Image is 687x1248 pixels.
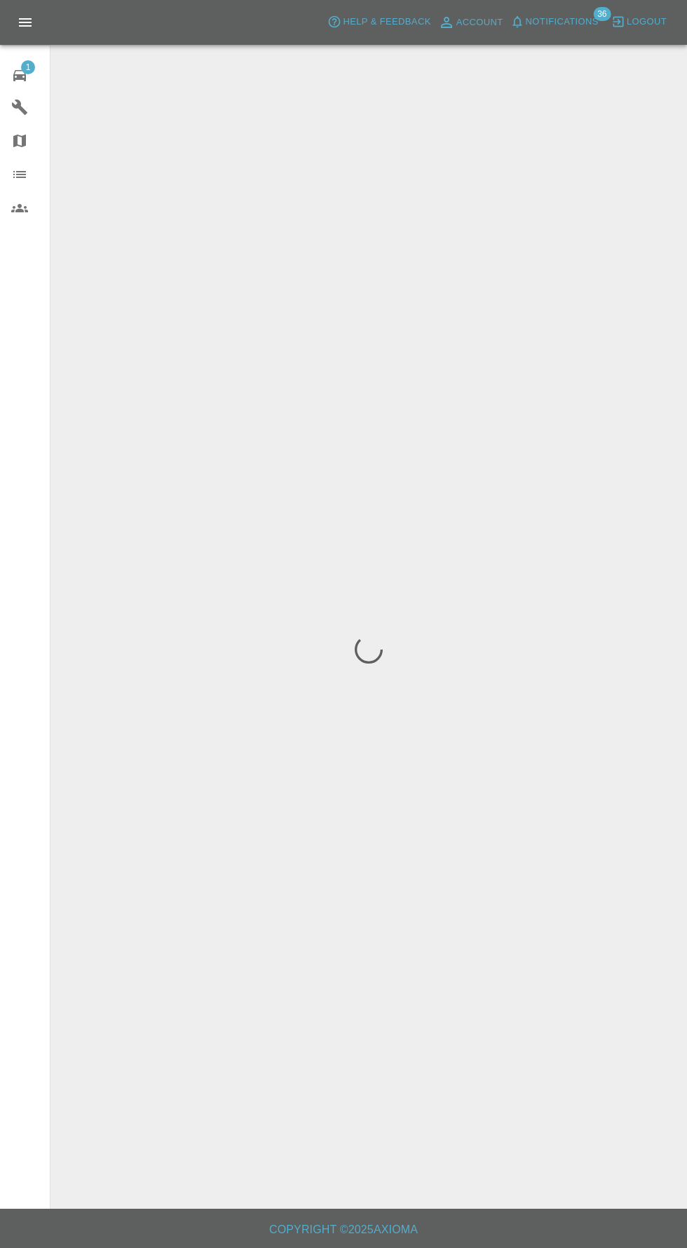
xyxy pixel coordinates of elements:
button: Notifications [507,11,602,33]
span: Logout [627,14,667,30]
button: Help & Feedback [324,11,434,33]
span: 1 [21,60,35,74]
button: Open drawer [8,6,42,39]
h6: Copyright © 2025 Axioma [11,1220,676,1240]
span: Notifications [526,14,599,30]
span: 36 [593,7,611,21]
span: Help & Feedback [343,14,430,30]
span: Account [456,15,503,31]
button: Logout [608,11,670,33]
a: Account [435,11,507,34]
